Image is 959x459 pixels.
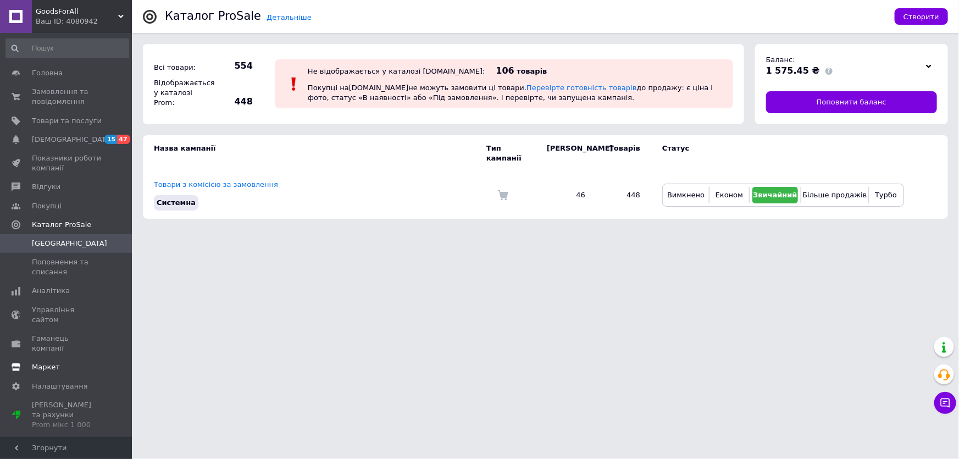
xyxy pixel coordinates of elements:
span: Маркет [32,362,60,372]
span: Звичайний [753,191,797,199]
a: Товари з комісією за замовлення [154,180,278,189]
span: 47 [117,135,130,144]
span: Каталог ProSale [32,220,91,230]
span: Замовлення та повідомлення [32,87,102,107]
span: 1 575.45 ₴ [766,65,820,76]
span: Відгуки [32,182,60,192]
span: Баланс: [766,56,795,64]
div: Не відображається у каталозі [DOMAIN_NAME]: [308,67,485,75]
td: Статус [651,135,904,172]
span: [PERSON_NAME] та рахунки [32,400,102,430]
td: 46 [536,172,596,219]
div: Відображається у каталозі Prom: [151,75,212,111]
td: [PERSON_NAME] [536,135,596,172]
td: Тип кампанії [486,135,536,172]
span: Налаштування [32,381,88,391]
img: :exclamation: [286,76,302,92]
span: Покупці [32,201,62,211]
button: Звичайний [752,187,799,203]
span: Аналітика [32,286,70,296]
span: Більше продажів [802,191,867,199]
div: Всі товари: [151,60,212,75]
div: Prom мікс 1 000 [32,420,102,430]
span: Головна [32,68,63,78]
a: Детальніше [267,13,312,21]
span: [GEOGRAPHIC_DATA] [32,239,107,248]
input: Пошук [5,38,129,58]
span: Вимкнено [667,191,705,199]
span: Створити [903,13,939,21]
button: Створити [895,8,948,25]
span: 15 [104,135,117,144]
span: Системна [157,198,196,207]
button: Чат з покупцем [934,392,956,414]
span: Покупці на [DOMAIN_NAME] не можуть замовити ці товари. до продажу: є ціна і фото, статус «В наявн... [308,84,713,102]
span: 448 [214,96,253,108]
img: Комісія за замовлення [497,190,508,201]
span: Товари та послуги [32,116,102,126]
span: Поповнення та списання [32,257,102,277]
span: Поповнити баланс [817,97,886,107]
button: Вимкнено [666,187,706,203]
span: 106 [496,65,514,76]
span: 554 [214,60,253,72]
span: Економ [716,191,743,199]
td: Назва кампанії [143,135,486,172]
button: Більше продажів [804,187,865,203]
a: Перевірте готовність товарів [526,84,637,92]
span: Управління сайтом [32,305,102,325]
a: Поповнити баланс [766,91,937,113]
span: Показники роботи компанії [32,153,102,173]
td: Товарів [596,135,651,172]
td: 448 [596,172,651,219]
button: Турбо [872,187,901,203]
div: Ваш ID: 4080942 [36,16,132,26]
button: Економ [712,187,746,203]
span: Турбо [875,191,897,199]
span: [DEMOGRAPHIC_DATA] [32,135,113,145]
span: Гаманець компанії [32,334,102,353]
div: Каталог ProSale [165,10,261,22]
span: GoodsForAll [36,7,118,16]
span: товарів [517,67,547,75]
